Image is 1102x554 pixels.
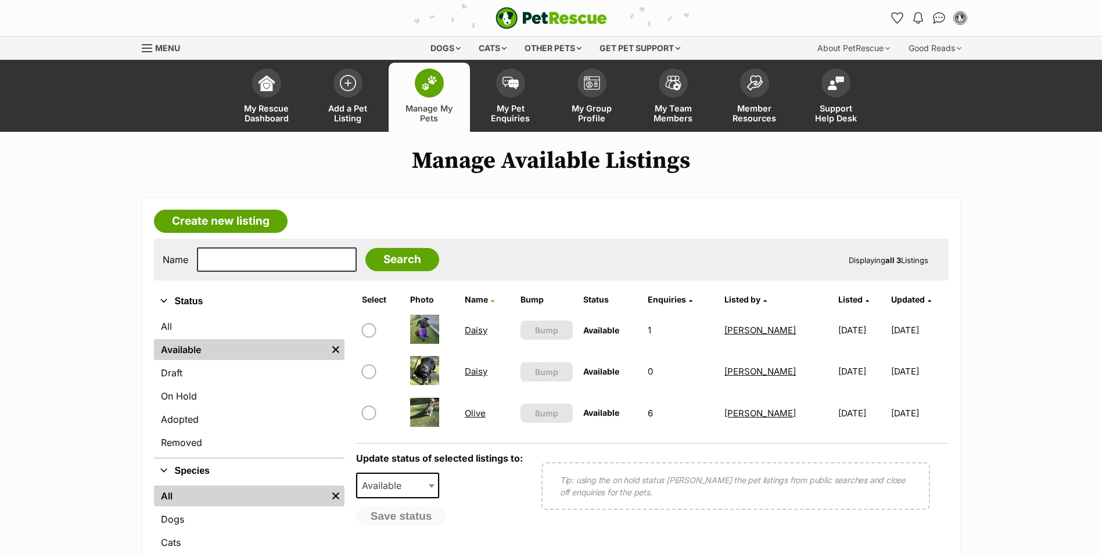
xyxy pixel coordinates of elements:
[389,63,470,132] a: Manage My Pets
[643,310,719,350] td: 1
[154,485,327,506] a: All
[648,294,686,304] span: translation missing: en.admin.listings.index.attributes.enquiries
[421,75,437,91] img: manage-my-pets-icon-02211641906a0b7f246fdf0571729dbe1e7629f14944591b6c1af311fb30b64b.svg
[356,507,447,526] button: Save status
[724,366,796,377] a: [PERSON_NAME]
[154,409,344,430] a: Adopted
[357,290,404,309] th: Select
[496,7,607,29] a: PetRescue
[583,366,619,376] span: Available
[591,37,688,60] div: Get pet support
[357,477,413,494] span: Available
[465,294,494,304] a: Name
[648,294,692,304] a: Enquiries
[154,432,344,453] a: Removed
[403,103,455,123] span: Manage My Pets
[838,294,863,304] span: Listed
[259,75,275,91] img: dashboard-icon-eb2f2d2d3e046f16d808141f083e7271f6b2e854fb5c12c21221c1fb7104beca.svg
[327,339,344,360] a: Remove filter
[471,37,515,60] div: Cats
[422,37,469,60] div: Dogs
[154,509,344,530] a: Dogs
[154,314,344,458] div: Status
[834,393,889,433] td: [DATE]
[714,63,795,132] a: Member Resources
[340,75,356,91] img: add-pet-listing-icon-0afa8454b4691262ce3f59096e99ab1cd57d4a30225e0717b998d2c9b9846f56.svg
[521,321,573,340] button: Bump
[465,408,486,419] a: Olive
[913,12,922,24] img: notifications-46538b983faf8c2785f20acdc204bb7945ddae34d4c08c2a6579f10ce5e182be.svg
[724,294,767,304] a: Listed by
[307,63,389,132] a: Add a Pet Listing
[930,9,949,27] a: Conversations
[560,474,911,498] p: Tip: using the on hold status [PERSON_NAME] the pet listings from public searches and close off e...
[365,248,439,271] input: Search
[322,103,374,123] span: Add a Pet Listing
[828,76,844,90] img: help-desk-icon-fdf02630f3aa405de69fd3d07c3f3aa587a6932b1a1747fa1d2bba05be0121f9.svg
[888,9,907,27] a: Favourites
[405,290,459,309] th: Photo
[891,351,947,391] td: [DATE]
[954,12,966,24] img: Sarah Rollan profile pic
[226,63,307,132] a: My Rescue Dashboard
[795,63,877,132] a: Support Help Desk
[849,256,928,265] span: Displaying Listings
[891,310,947,350] td: [DATE]
[154,339,327,360] a: Available
[933,12,945,24] img: chat-41dd97257d64d25036548639549fe6c8038ab92f7586957e7f3b1b290dea8141.svg
[535,407,558,419] span: Bump
[154,362,344,383] a: Draft
[155,43,180,53] span: Menu
[496,7,607,29] img: logo-e224e6f780fb5917bec1dbf3a21bbac754714ae5b6737aabdf751b685950b380.svg
[900,37,970,60] div: Good Reads
[888,9,970,27] ul: Account quick links
[154,316,344,337] a: All
[724,325,796,336] a: [PERSON_NAME]
[516,290,577,309] th: Bump
[465,366,487,377] a: Daisy
[583,325,619,335] span: Available
[516,37,590,60] div: Other pets
[327,485,344,506] a: Remove filter
[834,310,889,350] td: [DATE]
[154,386,344,406] a: On Hold
[951,9,970,27] button: My account
[535,366,558,378] span: Bump
[909,9,928,27] button: Notifications
[465,325,487,336] a: Daisy
[724,294,760,304] span: Listed by
[647,103,699,123] span: My Team Members
[154,294,344,309] button: Status
[154,210,288,233] a: Create new listing
[891,294,925,304] span: Updated
[724,408,796,419] a: [PERSON_NAME]
[643,351,719,391] td: 0
[643,393,719,433] td: 6
[891,294,931,304] a: Updated
[579,290,642,309] th: Status
[521,362,573,382] button: Bump
[465,294,488,304] span: Name
[551,63,633,132] a: My Group Profile
[154,463,344,479] button: Species
[885,256,901,265] strong: all 3
[665,75,681,91] img: team-members-icon-5396bd8760b3fe7c0b43da4ab00e1e3bb1a5d9ba89233759b79545d2d3fc5d0d.svg
[484,103,537,123] span: My Pet Enquiries
[502,77,519,89] img: pet-enquiries-icon-7e3ad2cf08bfb03b45e93fb7055b45f3efa6380592205ae92323e6603595dc1f.svg
[746,75,763,91] img: member-resources-icon-8e73f808a243e03378d46382f2149f9095a855e16c252ad45f914b54edf8863c.svg
[356,452,523,464] label: Update status of selected listings to:
[834,351,889,391] td: [DATE]
[535,324,558,336] span: Bump
[728,103,781,123] span: Member Resources
[838,294,869,304] a: Listed
[154,532,344,553] a: Cats
[583,408,619,418] span: Available
[163,254,188,265] label: Name
[356,473,440,498] span: Available
[809,37,898,60] div: About PetRescue
[470,63,551,132] a: My Pet Enquiries
[810,103,862,123] span: Support Help Desk
[521,404,573,423] button: Bump
[633,63,714,132] a: My Team Members
[584,76,600,90] img: group-profile-icon-3fa3cf56718a62981997c0bc7e787c4b2cf8bcc04b72c1350f741eb67cf2f40e.svg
